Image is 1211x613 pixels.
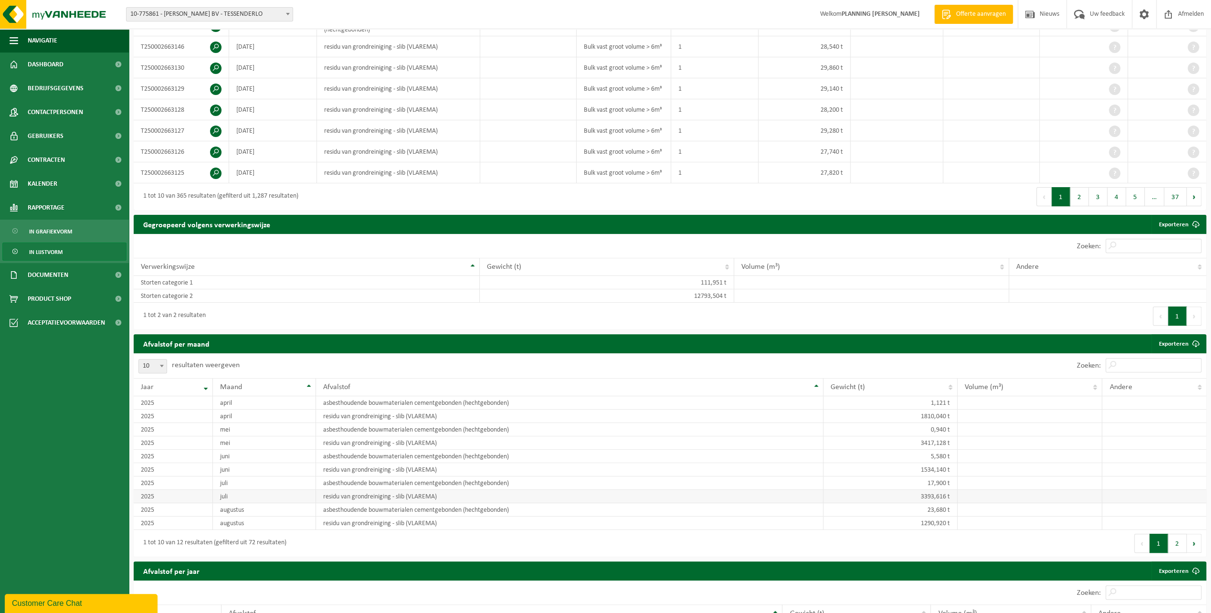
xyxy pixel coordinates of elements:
[134,436,213,450] td: 2025
[229,57,317,78] td: [DATE]
[213,490,316,503] td: juli
[229,141,317,162] td: [DATE]
[1164,187,1187,206] button: 37
[823,463,958,476] td: 1534,140 t
[134,490,213,503] td: 2025
[134,334,219,353] h2: Afvalstof per maand
[141,383,154,391] span: Jaar
[28,100,83,124] span: Contactpersonen
[1153,306,1168,326] button: Previous
[138,188,298,205] div: 1 tot 10 van 365 resultaten (gefilterd uit 1,287 resultaten)
[758,141,850,162] td: 27,740 t
[134,463,213,476] td: 2025
[134,78,229,99] td: T250002663129
[220,383,242,391] span: Maand
[139,359,167,373] span: 10
[172,361,240,369] label: resultaten weergeven
[823,517,958,530] td: 1290,920 t
[577,36,671,57] td: Bulk vast groot volume > 6m³
[134,396,213,410] td: 2025
[317,36,480,57] td: residu van grondreiniging - slib (VLAREMA)
[138,535,286,552] div: 1 tot 10 van 12 resultaten (gefilterd uit 72 resultaten)
[1016,263,1039,271] span: Andere
[823,450,958,463] td: 5,580 t
[323,383,350,391] span: Afvalstof
[758,120,850,141] td: 29,280 t
[842,11,920,18] strong: PLANNING [PERSON_NAME]
[823,490,958,503] td: 3393,616 t
[577,141,671,162] td: Bulk vast groot volume > 6m³
[317,141,480,162] td: residu van grondreiniging - slib (VLAREMA)
[1187,187,1201,206] button: Next
[1089,187,1107,206] button: 3
[1168,306,1187,326] button: 1
[28,76,84,100] span: Bedrijfsgegevens
[671,78,759,99] td: 1
[134,503,213,517] td: 2025
[134,517,213,530] td: 2025
[2,243,126,261] a: In lijstvorm
[213,463,316,476] td: juni
[1070,187,1089,206] button: 2
[213,450,316,463] td: juni
[823,423,958,436] td: 0,940 t
[316,423,823,436] td: asbesthoudende bouwmaterialen cementgebonden (hechtgebonden)
[1151,215,1205,234] a: Exporteren
[28,148,65,172] span: Contracten
[213,423,316,436] td: mei
[480,289,734,303] td: 12793,504 t
[316,410,823,423] td: residu van grondreiniging - slib (VLAREMA)
[954,10,1008,19] span: Offerte aanvragen
[28,196,64,220] span: Rapportage
[229,78,317,99] td: [DATE]
[831,383,865,391] span: Gewicht (t)
[934,5,1013,24] a: Offerte aanvragen
[758,36,850,57] td: 28,540 t
[671,120,759,141] td: 1
[134,423,213,436] td: 2025
[5,592,159,613] iframe: chat widget
[1149,534,1168,553] button: 1
[671,162,759,183] td: 1
[577,78,671,99] td: Bulk vast groot volume > 6m³
[1036,187,1052,206] button: Previous
[317,162,480,183] td: residu van grondreiniging - slib (VLAREMA)
[134,57,229,78] td: T250002663130
[577,57,671,78] td: Bulk vast groot volume > 6m³
[213,396,316,410] td: april
[134,36,229,57] td: T250002663146
[141,263,195,271] span: Verwerkingswijze
[671,57,759,78] td: 1
[1187,534,1201,553] button: Next
[213,410,316,423] td: april
[134,476,213,490] td: 2025
[823,410,958,423] td: 1810,040 t
[28,311,105,335] span: Acceptatievoorwaarden
[741,263,780,271] span: Volume (m³)
[213,503,316,517] td: augustus
[28,29,57,53] span: Navigatie
[1151,561,1205,581] a: Exporteren
[134,276,480,289] td: Storten categorie 1
[316,450,823,463] td: asbesthoudende bouwmaterialen cementgebonden (hechtgebonden)
[134,120,229,141] td: T250002663127
[316,436,823,450] td: residu van grondreiniging - slib (VLAREMA)
[28,172,57,196] span: Kalender
[823,476,958,490] td: 17,900 t
[1168,534,1187,553] button: 2
[134,215,280,233] h2: Gegroepeerd volgens verwerkingswijze
[28,53,63,76] span: Dashboard
[317,99,480,120] td: residu van grondreiniging - slib (VLAREMA)
[671,99,759,120] td: 1
[487,263,521,271] span: Gewicht (t)
[126,7,293,21] span: 10-775861 - YVES MAES BV - TESSENDERLO
[758,57,850,78] td: 29,860 t
[229,120,317,141] td: [DATE]
[316,517,823,530] td: residu van grondreiniging - slib (VLAREMA)
[134,561,209,580] h2: Afvalstof per jaar
[758,99,850,120] td: 28,200 t
[317,78,480,99] td: residu van grondreiniging - slib (VLAREMA)
[2,222,126,240] a: In grafiekvorm
[758,162,850,183] td: 27,820 t
[316,476,823,490] td: asbesthoudende bouwmaterialen cementgebonden (hechtgebonden)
